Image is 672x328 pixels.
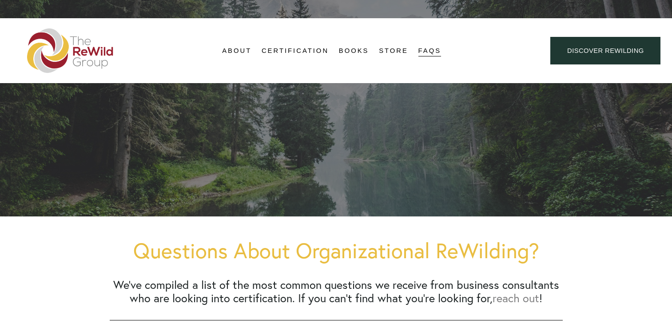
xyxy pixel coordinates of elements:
img: The ReWild Group [27,28,114,73]
a: Discover ReWilding [550,37,660,65]
a: reach out [493,291,539,305]
a: About [222,44,251,57]
a: Certification [262,44,329,57]
h1: Questions About Organizational ReWilding? [110,239,563,262]
a: FAQs [418,44,441,57]
h2: We’ve compiled a list of the most common questions we receive from business consultants who are l... [110,278,563,305]
a: Books [339,44,369,57]
a: Store [379,44,408,57]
